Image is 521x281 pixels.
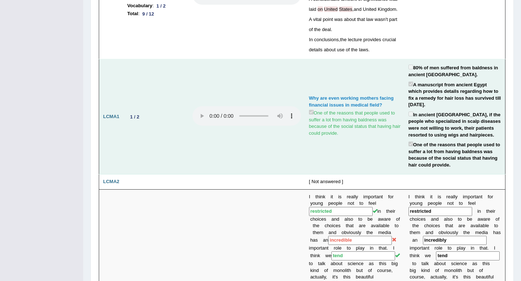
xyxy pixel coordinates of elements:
[357,17,365,22] span: that
[408,110,501,138] label: In ancient [GEOGRAPHIC_DATA], if the people who specialized in scalp diseases were not willing to...
[459,200,460,206] b: t
[487,245,489,251] b: .
[444,274,446,280] b: y
[438,194,439,199] b: i
[446,223,449,228] b: h
[423,261,425,266] b: a
[447,200,450,206] b: n
[475,230,479,235] b: m
[363,37,381,42] span: provides
[499,230,501,235] b: s
[324,7,338,12] span: A determiner may be missing. (did you mean: on the United States)
[493,230,496,235] b: h
[428,200,430,206] b: p
[309,27,313,32] span: of
[430,200,433,206] b: e
[461,223,462,228] b: r
[487,261,490,266] b: s
[127,113,142,121] div: 1 / 2
[470,194,473,199] b: o
[418,216,421,222] b: c
[309,47,323,52] span: details
[412,216,415,222] b: h
[127,2,152,10] b: Vocabulary
[338,7,339,12] span: A determiner may be missing. (did you mean: on the United States)
[421,216,423,222] b: e
[472,261,475,266] b: a
[412,261,414,266] b: t
[463,194,464,199] b: i
[457,268,458,273] b: i
[453,274,454,280] b: i
[363,7,377,12] span: United
[127,10,138,18] b: Total
[450,200,452,206] b: o
[496,230,498,235] b: a
[428,230,431,235] b: n
[446,216,448,222] b: l
[455,194,458,199] b: y
[410,268,412,273] b: b
[416,223,419,228] b: e
[463,274,465,280] b: t
[460,200,463,206] b: o
[410,216,412,222] b: c
[309,7,316,12] span: laid
[431,216,433,222] b: a
[450,194,453,199] b: a
[451,268,453,273] b: n
[459,245,461,251] b: l
[449,223,452,228] b: a
[410,245,411,251] b: i
[483,216,486,222] b: a
[446,194,448,199] b: r
[456,261,457,266] b: i
[465,230,467,235] b: h
[467,216,470,222] b: b
[413,268,416,273] b: g
[481,194,483,199] b: t
[414,261,416,266] b: o
[431,230,433,235] b: d
[374,17,385,22] span: wasn
[453,261,456,266] b: c
[436,251,500,260] input: blank
[496,223,498,228] b: o
[438,223,440,228] b: s
[450,216,453,222] b: o
[415,200,417,206] b: u
[484,230,485,235] b: i
[429,223,432,228] b: o
[328,236,392,245] input: blank
[309,37,313,42] span: In
[346,47,350,52] span: of
[339,7,352,12] span: A determiner may be missing. (did you mean: on the United States)
[459,261,462,266] b: n
[473,223,475,228] b: v
[459,216,462,222] b: o
[437,261,439,266] b: b
[433,200,436,206] b: o
[448,268,451,273] b: o
[467,268,470,273] b: b
[313,17,321,22] span: vital
[412,223,414,228] b: t
[439,261,442,266] b: o
[458,268,459,273] b: t
[448,216,450,222] b: s
[492,194,493,199] b: r
[454,274,455,280] b: t
[412,268,414,273] b: i
[445,223,447,228] b: t
[488,216,490,222] b: e
[439,245,440,251] b: l
[441,230,444,235] b: b
[444,268,448,273] b: m
[322,27,331,32] span: deal
[408,80,501,108] label: A manuscript from ancient Egypt which provides details regarding how to fix a remedy for hair los...
[408,140,501,168] label: One of the reasons that people used to suffer a lot from having baldness was because of the socia...
[427,268,430,273] b: d
[439,230,441,235] b: o
[415,253,417,258] b: n
[434,261,437,266] b: a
